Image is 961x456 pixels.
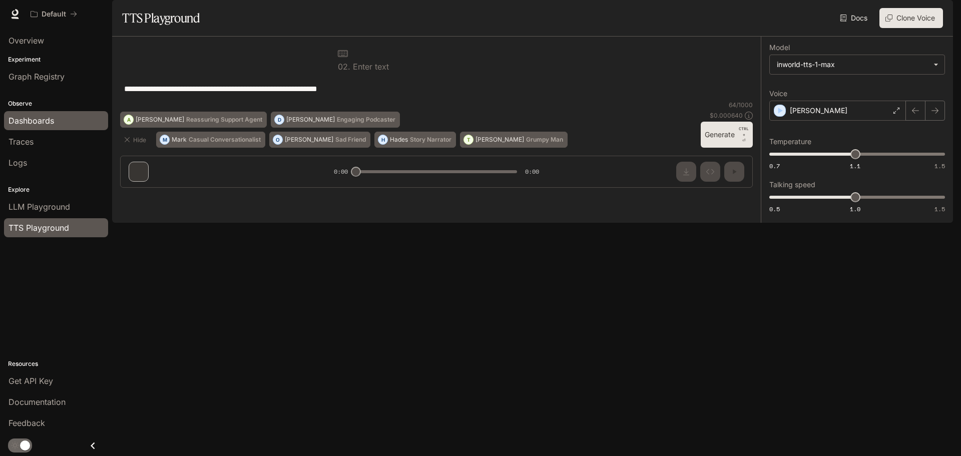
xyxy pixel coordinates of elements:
p: Grumpy Man [526,137,563,143]
button: D[PERSON_NAME]Engaging Podcaster [271,112,400,128]
button: O[PERSON_NAME]Sad Friend [269,132,370,148]
div: O [273,132,282,148]
button: T[PERSON_NAME]Grumpy Man [460,132,568,148]
div: inworld-tts-1-max [770,55,944,74]
span: 1.1 [850,162,860,170]
p: Enter text [350,63,389,71]
p: $ 0.000640 [710,111,743,120]
p: Temperature [769,138,811,145]
p: Story Narrator [410,137,451,143]
span: 1.0 [850,205,860,213]
button: All workspaces [26,4,82,24]
div: A [124,112,133,128]
p: Mark [172,137,187,143]
button: A[PERSON_NAME]Reassuring Support Agent [120,112,267,128]
a: Docs [838,8,871,28]
button: Clone Voice [879,8,943,28]
p: [PERSON_NAME] [136,117,184,123]
p: [PERSON_NAME] [790,106,847,116]
span: 1.5 [934,162,945,170]
p: Talking speed [769,181,815,188]
p: Reassuring Support Agent [186,117,262,123]
p: Casual Conversationalist [189,137,261,143]
p: Model [769,44,790,51]
div: D [275,112,284,128]
button: GenerateCTRL +⏎ [701,122,753,148]
p: Default [42,10,66,19]
button: MMarkCasual Conversationalist [156,132,265,148]
p: 0 2 . [338,63,350,71]
p: ⏎ [739,126,749,144]
p: Sad Friend [335,137,366,143]
p: [PERSON_NAME] [285,137,333,143]
p: Engaging Podcaster [337,117,395,123]
div: H [378,132,387,148]
p: 64 / 1000 [729,101,753,109]
span: 0.5 [769,205,780,213]
p: [PERSON_NAME] [286,117,335,123]
button: Hide [120,132,152,148]
h1: TTS Playground [122,8,200,28]
button: HHadesStory Narrator [374,132,456,148]
div: inworld-tts-1-max [777,60,928,70]
div: T [464,132,473,148]
p: Voice [769,90,787,97]
div: M [160,132,169,148]
p: [PERSON_NAME] [475,137,524,143]
p: CTRL + [739,126,749,138]
span: 0.7 [769,162,780,170]
span: 1.5 [934,205,945,213]
p: Hades [390,137,408,143]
